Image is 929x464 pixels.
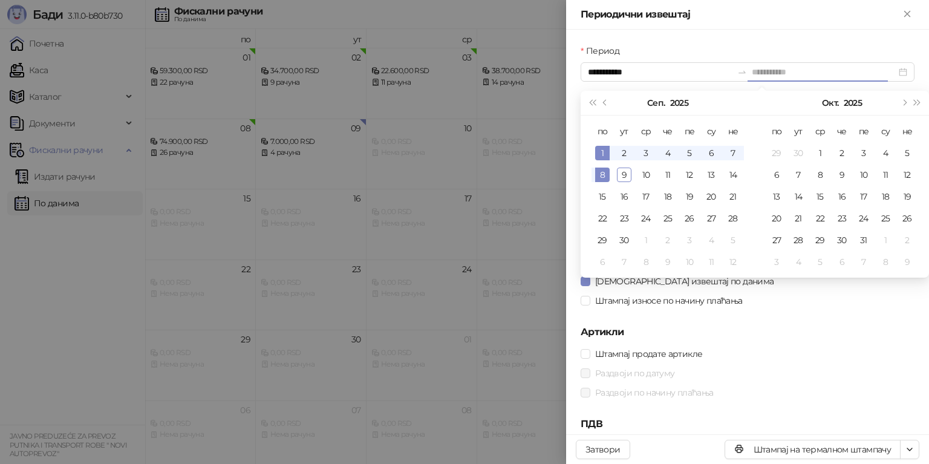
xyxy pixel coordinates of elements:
button: Close [900,7,914,22]
td: 2025-10-03 [853,142,875,164]
th: пе [853,120,875,142]
button: Затвори [576,440,630,459]
td: 2025-11-04 [787,251,809,273]
div: 9 [900,255,914,269]
td: 2025-09-08 [592,164,613,186]
td: 2025-10-09 [657,251,679,273]
div: 12 [682,168,697,182]
td: 2025-09-30 [613,229,635,251]
div: 22 [595,211,610,226]
td: 2025-10-15 [809,186,831,207]
td: 2025-09-01 [592,142,613,164]
td: 2025-09-28 [722,207,744,229]
button: Штампај на термалном штампачу [725,440,901,459]
td: 2025-10-10 [679,251,700,273]
td: 2025-10-22 [809,207,831,229]
td: 2025-10-08 [635,251,657,273]
div: 30 [791,146,806,160]
div: 13 [704,168,719,182]
div: 1 [595,146,610,160]
div: 14 [726,168,740,182]
div: 16 [835,189,849,204]
td: 2025-09-25 [657,207,679,229]
td: 2025-09-04 [657,142,679,164]
td: 2025-10-07 [787,164,809,186]
td: 2025-10-14 [787,186,809,207]
div: 8 [595,168,610,182]
td: 2025-09-27 [700,207,722,229]
td: 2025-10-17 [853,186,875,207]
td: 2025-10-08 [809,164,831,186]
div: 9 [835,168,849,182]
div: 11 [660,168,675,182]
th: по [592,120,613,142]
th: че [831,120,853,142]
div: 27 [704,211,719,226]
h5: Артикли [581,325,914,339]
div: 9 [660,255,675,269]
td: 2025-11-07 [853,251,875,273]
td: 2025-09-23 [613,207,635,229]
div: 27 [769,233,784,247]
div: 13 [769,189,784,204]
div: 1 [813,146,827,160]
th: ут [787,120,809,142]
td: 2025-10-11 [875,164,896,186]
div: 7 [791,168,806,182]
div: 23 [617,211,631,226]
td: 2025-10-31 [853,229,875,251]
div: Периодични извештај [581,7,900,22]
td: 2025-11-09 [896,251,918,273]
div: 4 [878,146,893,160]
th: по [766,120,787,142]
div: 5 [726,233,740,247]
td: 2025-09-09 [613,164,635,186]
th: не [722,120,744,142]
label: Период [581,44,627,57]
td: 2025-10-10 [853,164,875,186]
td: 2025-09-22 [592,207,613,229]
td: 2025-09-16 [613,186,635,207]
td: 2025-10-05 [896,142,918,164]
div: 30 [835,233,849,247]
div: 14 [791,189,806,204]
th: су [875,120,896,142]
div: 8 [639,255,653,269]
td: 2025-10-11 [700,251,722,273]
div: 26 [682,211,697,226]
td: 2025-10-18 [875,186,896,207]
div: 31 [856,233,871,247]
div: 5 [682,146,697,160]
button: Изабери годину [670,91,688,115]
td: 2025-10-13 [766,186,787,207]
th: ср [635,120,657,142]
div: 10 [639,168,653,182]
td: 2025-10-24 [853,207,875,229]
td: 2025-09-02 [613,142,635,164]
td: 2025-10-07 [613,251,635,273]
th: не [896,120,918,142]
th: пе [679,120,700,142]
td: 2025-10-06 [592,251,613,273]
div: 15 [595,189,610,204]
td: 2025-11-06 [831,251,853,273]
h5: ПДВ [581,417,914,431]
button: Претходна година (Control + left) [585,91,599,115]
div: 23 [835,211,849,226]
div: 6 [769,168,784,182]
td: 2025-10-12 [722,251,744,273]
div: 8 [813,168,827,182]
td: 2025-10-19 [896,186,918,207]
div: 7 [726,146,740,160]
td: 2025-09-17 [635,186,657,207]
div: 10 [856,168,871,182]
td: 2025-09-30 [787,142,809,164]
div: 3 [682,233,697,247]
div: 8 [878,255,893,269]
div: 29 [595,233,610,247]
td: 2025-10-20 [766,207,787,229]
div: 7 [617,255,631,269]
div: 5 [813,255,827,269]
td: 2025-09-29 [592,229,613,251]
button: Следећи месец (PageDown) [897,91,910,115]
